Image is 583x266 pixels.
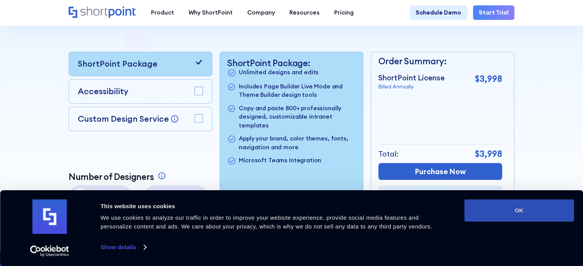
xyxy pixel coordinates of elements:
p: Order Summary: [378,55,502,68]
div: This website uses cookies [100,202,447,211]
div: Why ShortPoint [189,8,233,17]
p: Custom Design Service [78,114,169,124]
div: Pricing [334,8,354,17]
a: Start Trial [473,5,514,20]
p: Total: [378,149,398,160]
div: Product [151,8,174,17]
a: Company [240,5,282,20]
img: logo [32,199,67,234]
p: Includes Page Builder Live Mode and Theme Builder design tools [239,82,356,100]
p: 2 [92,188,110,206]
p: $3,998 [475,72,502,85]
p: Copy and paste 800+ professionally designed, customizable intranet templates [239,104,356,130]
p: Accessibility [78,85,128,98]
p: Apply your brand, color themes, fonts, navigation and more [239,134,356,152]
a: Purchase Now [378,163,502,180]
p: 1 [71,188,89,206]
a: Pricing [327,5,361,20]
a: Usercentrics Cookiebot - opens in a new window [16,245,83,257]
a: Home [69,7,136,19]
p: ShortPoint Package: [227,58,356,68]
p: ShortPoint Package [78,58,158,70]
p: Billed Annually [378,83,445,91]
p: $3,998 [475,147,502,160]
p: ShortPoint License [378,72,445,83]
a: Schedule Demo [410,5,467,20]
a: Show details [100,242,146,253]
a: Start Trial [378,186,502,202]
span: We use cookies to analyze our traffic in order to improve your website experience, provide social... [100,214,432,230]
p: Unlimited designs and edits [239,68,319,78]
p: Number of Designers [69,171,154,182]
a: Number of Designers [69,171,168,182]
p: Microsoft Teams Integration [239,156,321,166]
a: Product [144,5,181,20]
div: Company [247,8,275,17]
a: Resources [282,5,327,20]
p: 3 [112,188,130,206]
button: OK [464,199,574,222]
a: Why ShortPoint [181,5,240,20]
div: Resources [289,8,320,17]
